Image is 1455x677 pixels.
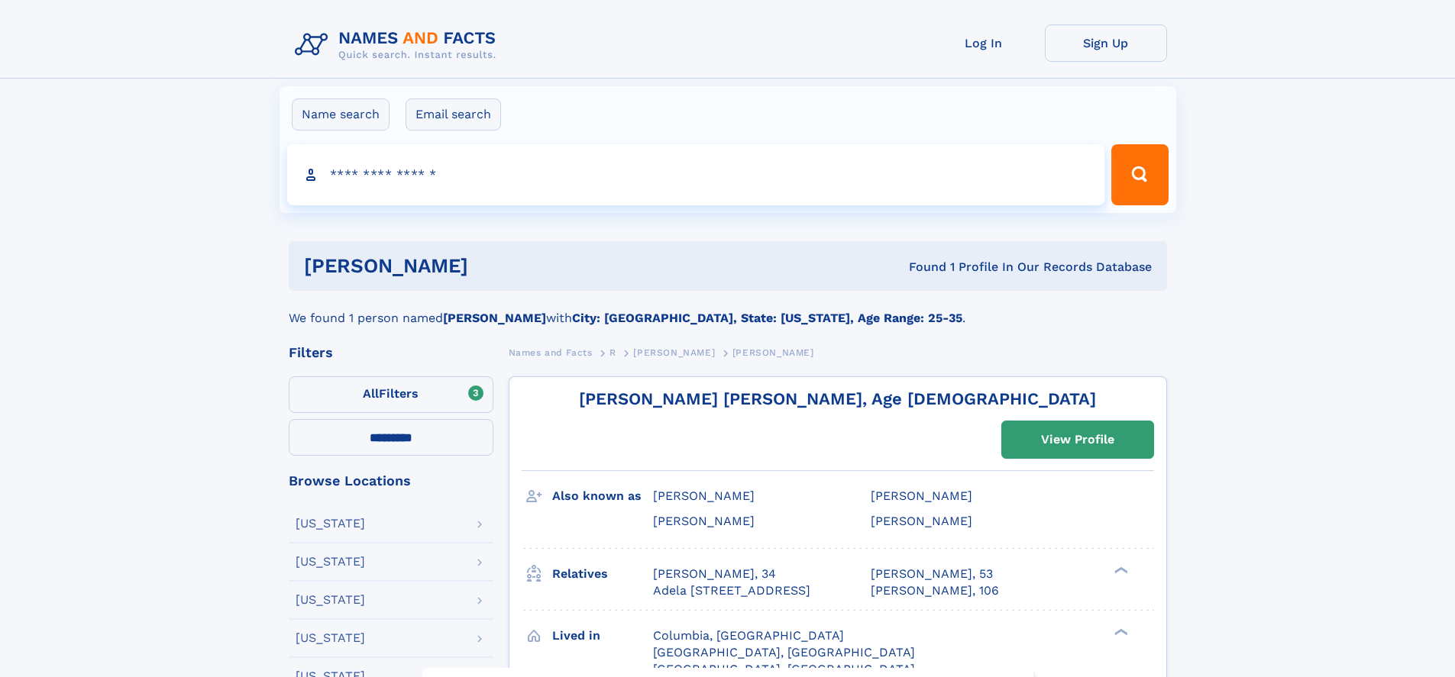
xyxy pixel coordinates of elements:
[871,582,999,599] a: [PERSON_NAME], 106
[406,98,501,131] label: Email search
[633,343,715,362] a: [PERSON_NAME]
[609,343,616,362] a: R
[653,628,844,643] span: Columbia, [GEOGRAPHIC_DATA]
[653,645,915,659] span: [GEOGRAPHIC_DATA], [GEOGRAPHIC_DATA]
[871,566,993,582] a: [PERSON_NAME], 53
[289,474,493,488] div: Browse Locations
[1111,144,1168,205] button: Search Button
[304,256,689,276] h1: [PERSON_NAME]
[572,311,962,325] b: City: [GEOGRAPHIC_DATA], State: [US_STATE], Age Range: 25-35
[552,623,653,649] h3: Lived in
[653,514,755,528] span: [PERSON_NAME]
[1111,565,1129,575] div: ❯
[296,556,365,568] div: [US_STATE]
[871,488,972,503] span: [PERSON_NAME]
[579,389,1096,408] a: [PERSON_NAME] [PERSON_NAME], Age [DEMOGRAPHIC_DATA]
[653,662,915,676] span: [GEOGRAPHIC_DATA], [GEOGRAPHIC_DATA]
[633,347,715,358] span: [PERSON_NAME]
[292,98,390,131] label: Name search
[653,488,755,503] span: [PERSON_NAME]
[1041,422,1114,457] div: View Profile
[653,566,776,582] a: [PERSON_NAME], 34
[732,347,814,358] span: [PERSON_NAME]
[871,514,972,528] span: [PERSON_NAME]
[289,346,493,359] div: Filters
[1045,24,1167,62] a: Sign Up
[443,311,546,325] b: [PERSON_NAME]
[363,386,379,401] span: All
[609,347,616,358] span: R
[552,483,653,509] h3: Also known as
[296,517,365,530] div: [US_STATE]
[287,144,1105,205] input: search input
[923,24,1045,62] a: Log In
[289,291,1167,327] div: We found 1 person named with .
[1002,421,1153,458] a: View Profile
[509,343,593,362] a: Names and Facts
[296,632,365,644] div: [US_STATE]
[1111,627,1129,637] div: ❯
[688,259,1152,276] div: Found 1 Profile In Our Records Database
[296,594,365,606] div: [US_STATE]
[289,24,509,66] img: Logo Names and Facts
[289,376,493,413] label: Filters
[653,582,810,599] a: Adela [STREET_ADDRESS]
[552,561,653,587] h3: Relatives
